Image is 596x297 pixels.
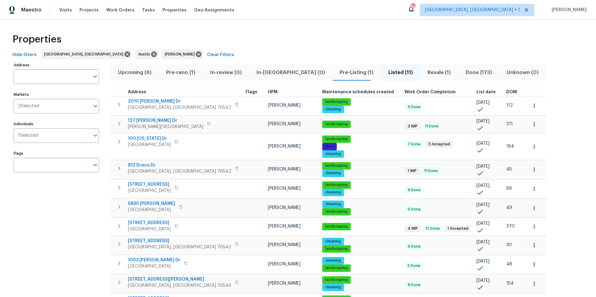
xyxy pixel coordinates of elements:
span: 11 Done [422,124,441,129]
span: 4 WIP [405,226,420,231]
span: [GEOGRAPHIC_DATA] [128,263,180,269]
span: Upcoming (6) [114,68,155,77]
span: DOM [506,90,517,94]
span: 69 [506,186,512,191]
span: 2 Selected [18,104,39,109]
span: Work Order Completion [404,90,456,94]
span: [PERSON_NAME] [268,224,300,228]
span: [STREET_ADDRESS] [128,181,171,188]
span: [GEOGRAPHIC_DATA], [GEOGRAPHIC_DATA] 76549 [128,282,231,289]
span: [DATE] [476,100,490,105]
span: 7 Done [405,142,423,147]
label: Individuals [14,122,99,126]
span: In-review (0) [206,68,245,77]
span: 3 WIP [405,124,420,129]
span: cleaning [323,202,343,207]
span: 100 [US_STATE] Dr [128,135,171,142]
span: landscaping [323,265,350,271]
span: [GEOGRAPHIC_DATA], [GEOGRAPHIC_DATA] 76542 [128,244,231,250]
span: [DATE] [476,240,490,244]
span: Austin [138,51,152,57]
label: Flags [14,152,99,155]
span: [GEOGRAPHIC_DATA] [128,207,175,213]
span: [DATE] [476,259,490,264]
span: 6830 [PERSON_NAME] [128,201,175,207]
span: Pre-Listing (1) [336,68,377,77]
span: 30 [506,243,512,247]
span: landscaping [323,182,350,188]
span: Done (173) [462,68,495,77]
span: landscaping [323,99,350,104]
span: [PERSON_NAME] [165,51,197,57]
span: 11 Done [422,168,440,174]
span: Flags [246,90,257,94]
span: 1 WIP [405,168,419,174]
span: In-[GEOGRAPHIC_DATA] (0) [253,68,328,77]
span: Projects [79,7,99,13]
button: Open [91,131,100,140]
span: 1003 [PERSON_NAME] Dr [128,257,180,263]
span: landscaping [323,209,350,214]
span: [DATE] [476,164,490,169]
span: pool [323,144,336,149]
span: Listed (11) [385,68,416,77]
span: cleaning [323,285,343,290]
span: [PERSON_NAME] [268,243,300,247]
span: Work Orders [106,7,134,13]
span: 112 [506,103,513,108]
span: 127 [PERSON_NAME] Dr [128,117,203,124]
span: [GEOGRAPHIC_DATA] [128,188,171,194]
span: 211 [506,122,513,126]
span: [GEOGRAPHIC_DATA] [128,142,171,148]
span: 5 Done [405,263,423,268]
span: 154 [506,281,514,286]
span: [PERSON_NAME] [268,103,300,108]
span: Clear Filters [207,51,234,59]
span: Address [128,90,146,94]
div: Austin [135,49,158,59]
span: 8 Done [405,282,423,288]
span: [GEOGRAPHIC_DATA], [GEOGRAPHIC_DATA] 76542 [128,104,231,111]
span: [PERSON_NAME] [268,144,300,148]
span: [GEOGRAPHIC_DATA] [128,226,171,232]
button: Clear Filters [205,49,237,61]
div: 35 [411,4,415,10]
span: 12 Done [423,226,442,231]
span: [PERSON_NAME] [268,167,300,171]
span: 9 Done [405,104,423,110]
span: [STREET_ADDRESS] [128,220,171,226]
span: Hide filters [12,51,37,59]
span: [DATE] [476,278,490,283]
span: [PERSON_NAME] [268,262,300,266]
label: Markets [14,93,99,96]
span: 6 Done [405,207,423,212]
span: [STREET_ADDRESS] [128,238,231,244]
span: Geo Assignments [194,7,234,13]
span: cleaning [323,258,343,263]
div: [PERSON_NAME] [162,49,203,59]
span: 45 [506,167,512,171]
span: [PERSON_NAME] [268,186,300,191]
span: landscaping [323,163,350,168]
span: Visits [59,7,72,13]
span: [DATE] [476,203,490,207]
span: 2 Accepted [426,142,453,147]
span: 48 [506,262,512,266]
label: Address [14,63,99,67]
button: Open [91,161,100,169]
span: 2010 [PERSON_NAME] Dr [128,98,231,104]
span: [GEOGRAPHIC_DATA], [GEOGRAPHIC_DATA] [44,51,126,57]
span: cleaning [323,190,343,195]
span: 6 Done [405,244,423,249]
span: [DATE] [476,141,490,146]
span: cleaning [323,239,343,244]
span: landscaping [323,122,350,127]
span: 184 [506,144,514,148]
span: [GEOGRAPHIC_DATA], [GEOGRAPHIC_DATA] + 1 [425,7,520,13]
span: List date [476,90,496,94]
span: Properties [162,7,187,13]
span: Properties [12,36,61,42]
span: 812 Draco Dr [128,162,231,168]
span: [GEOGRAPHIC_DATA], [GEOGRAPHIC_DATA] 76542 [128,168,231,175]
span: landscaping [323,246,350,251]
